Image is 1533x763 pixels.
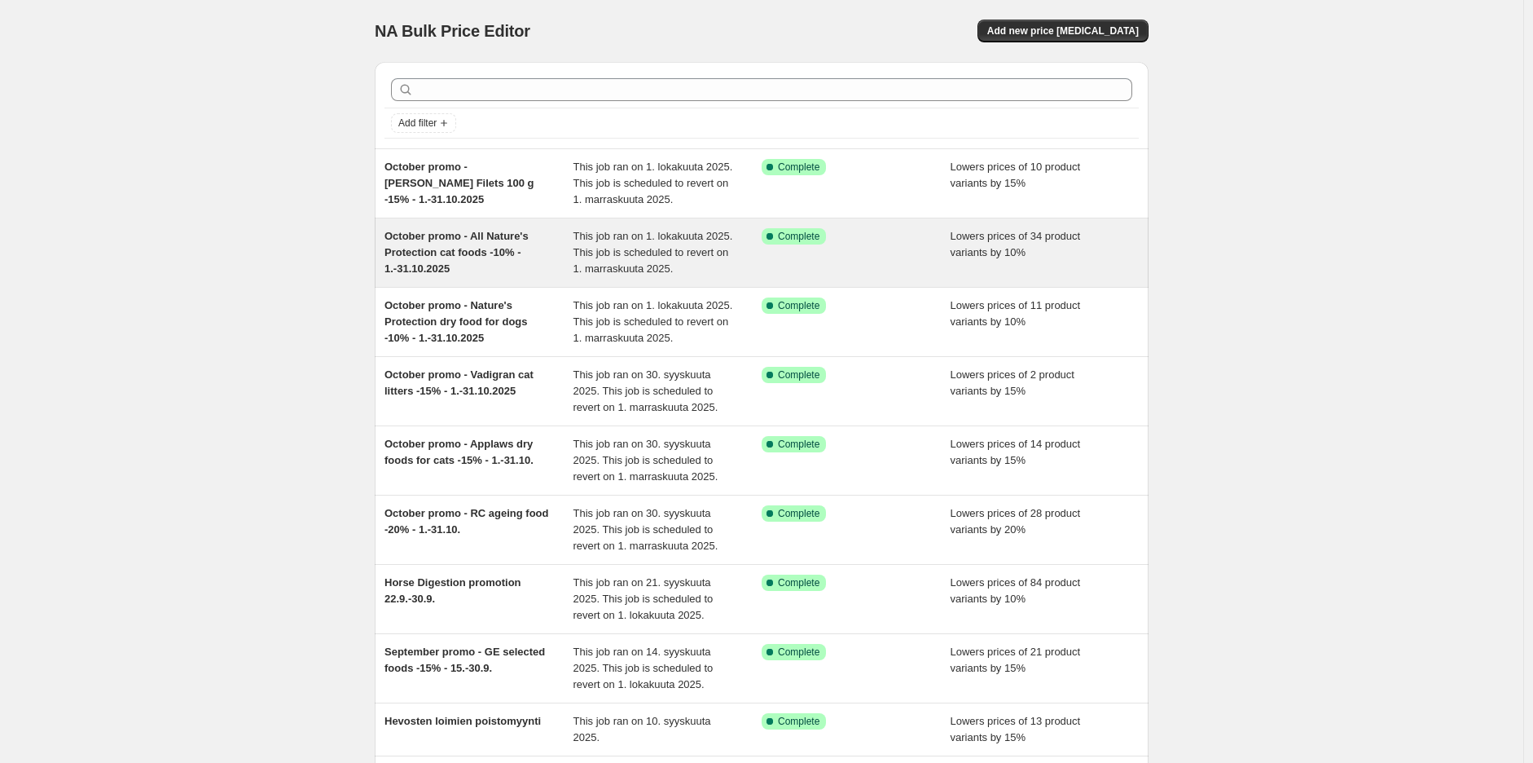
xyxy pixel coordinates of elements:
span: Horse Digestion promotion 22.9.-30.9. [384,576,521,605]
span: This job ran on 1. lokakuuta 2025. This job is scheduled to revert on 1. marraskuuta 2025. [573,230,733,275]
span: Complete [778,368,819,381]
span: Complete [778,230,819,243]
span: Complete [778,507,819,520]
span: October promo - RC ageing food -20% - 1.-31.10. [384,507,549,536]
span: Lowers prices of 10 product variants by 15% [951,161,1081,189]
span: Complete [778,715,819,728]
span: Complete [778,299,819,312]
span: This job ran on 30. syyskuuta 2025. This job is scheduled to revert on 1. marraskuuta 2025. [573,438,718,483]
button: Add filter [391,113,456,133]
span: This job ran on 14. syyskuuta 2025. This job is scheduled to revert on 1. lokakuuta 2025. [573,646,714,690]
span: October promo - Nature's Protection dry food for dogs -10% - 1.-31.10.2025 [384,299,528,344]
span: Lowers prices of 28 product variants by 20% [951,507,1081,536]
span: This job ran on 21. syyskuuta 2025. This job is scheduled to revert on 1. lokakuuta 2025. [573,576,714,621]
button: Add new price [MEDICAL_DATA] [977,20,1149,42]
span: Complete [778,438,819,451]
span: Complete [778,646,819,659]
span: This job ran on 1. lokakuuta 2025. This job is scheduled to revert on 1. marraskuuta 2025. [573,299,733,344]
span: Add filter [398,117,437,130]
span: Lowers prices of 34 product variants by 10% [951,230,1081,258]
span: Add new price [MEDICAL_DATA] [987,24,1139,37]
span: October promo - Applaws dry foods for cats -15% - 1.-31.10. [384,438,534,466]
span: Lowers prices of 11 product variants by 10% [951,299,1081,328]
span: Hevosten loimien poistomyynti [384,715,541,727]
span: This job ran on 10. syyskuuta 2025. [573,715,711,743]
span: October promo - [PERSON_NAME] Filets 100 g -15% - 1.-31.10.2025 [384,161,534,205]
span: September promo - GE selected foods -15% - 15.-30.9. [384,646,545,674]
span: Lowers prices of 13 product variants by 15% [951,715,1081,743]
span: This job ran on 1. lokakuuta 2025. This job is scheduled to revert on 1. marraskuuta 2025. [573,161,733,205]
span: Lowers prices of 14 product variants by 15% [951,438,1081,466]
span: Complete [778,576,819,589]
span: Complete [778,161,819,174]
span: NA Bulk Price Editor [375,22,530,40]
span: Lowers prices of 21 product variants by 15% [951,646,1081,674]
span: Lowers prices of 2 product variants by 15% [951,368,1074,397]
span: Lowers prices of 84 product variants by 10% [951,576,1081,605]
span: This job ran on 30. syyskuuta 2025. This job is scheduled to revert on 1. marraskuuta 2025. [573,507,718,552]
span: This job ran on 30. syyskuuta 2025. This job is scheduled to revert on 1. marraskuuta 2025. [573,368,718,413]
span: October promo - Vadigran cat litters -15% - 1.-31.10.2025 [384,368,534,397]
span: October promo - All Nature's Protection cat foods -10% - 1.-31.10.2025 [384,230,529,275]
